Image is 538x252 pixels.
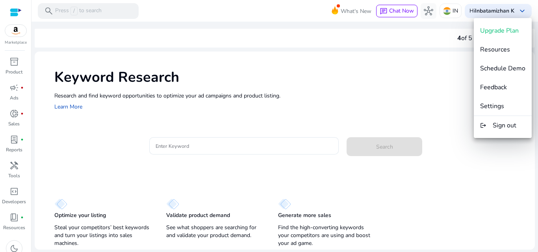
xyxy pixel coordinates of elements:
[493,121,516,130] span: Sign out
[480,121,486,130] mat-icon: logout
[480,45,510,54] span: Resources
[480,64,525,73] span: Schedule Demo
[480,102,504,110] span: Settings
[480,83,507,92] span: Feedback
[480,26,519,35] span: Upgrade Plan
